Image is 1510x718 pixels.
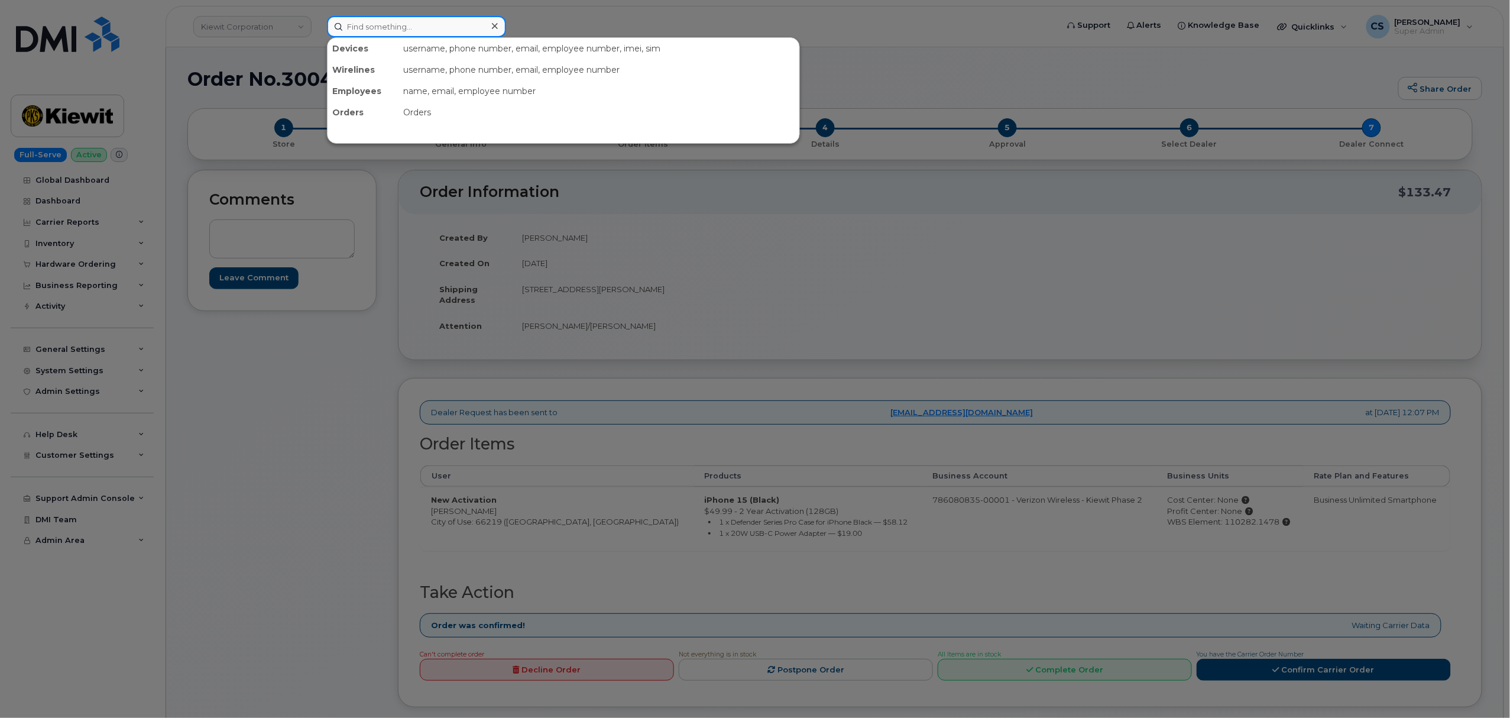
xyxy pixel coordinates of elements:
[1459,667,1501,709] iframe: Messenger Launcher
[398,102,799,123] div: Orders
[398,38,799,59] div: username, phone number, email, employee number, imei, sim
[398,59,799,80] div: username, phone number, email, employee number
[328,38,398,59] div: Devices
[398,80,799,102] div: name, email, employee number
[328,80,398,102] div: Employees
[328,59,398,80] div: Wirelines
[328,102,398,123] div: Orders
